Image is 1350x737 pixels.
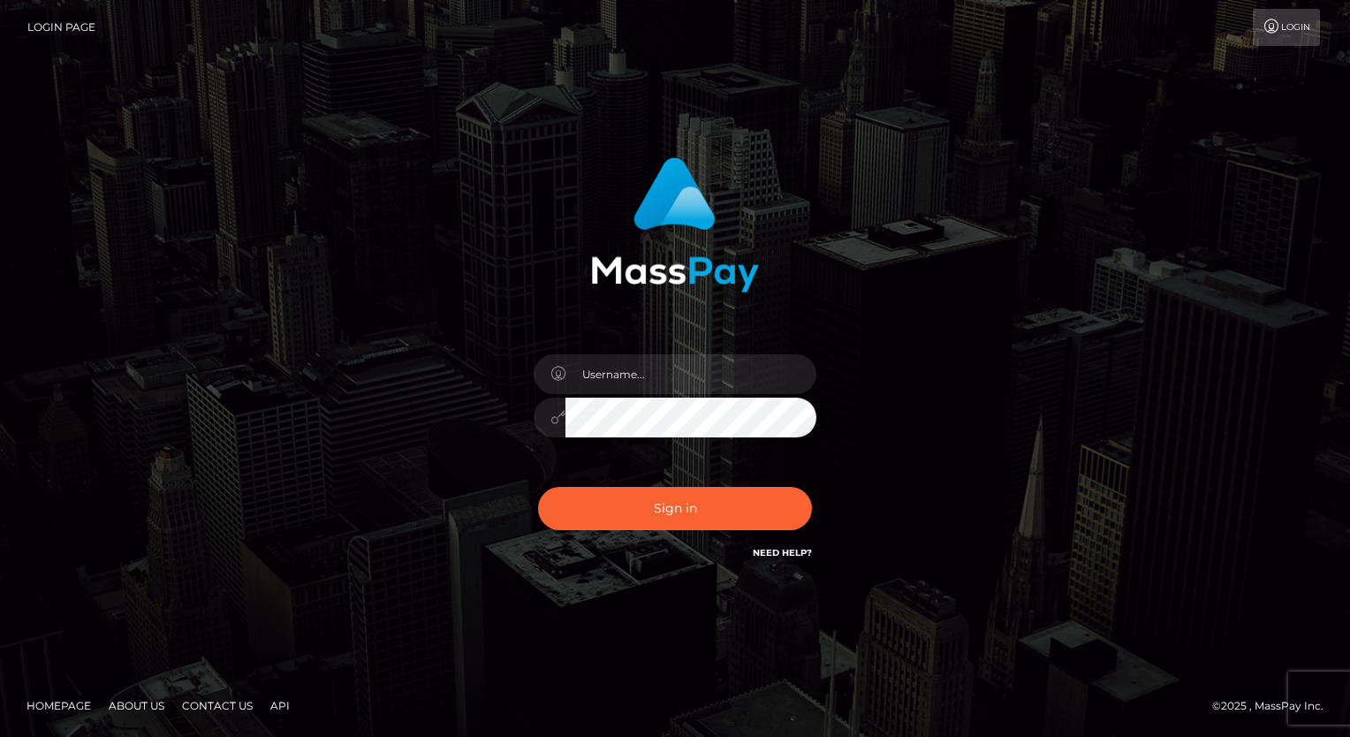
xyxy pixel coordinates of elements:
a: About Us [102,692,171,719]
a: Login Page [27,9,95,46]
a: Login [1253,9,1320,46]
button: Sign in [538,487,812,530]
a: Contact Us [175,692,260,719]
div: © 2025 , MassPay Inc. [1212,696,1337,716]
a: Homepage [19,692,98,719]
img: MassPay Login [591,157,759,293]
a: API [263,692,297,719]
input: Username... [565,354,816,394]
a: Need Help? [753,547,812,558]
